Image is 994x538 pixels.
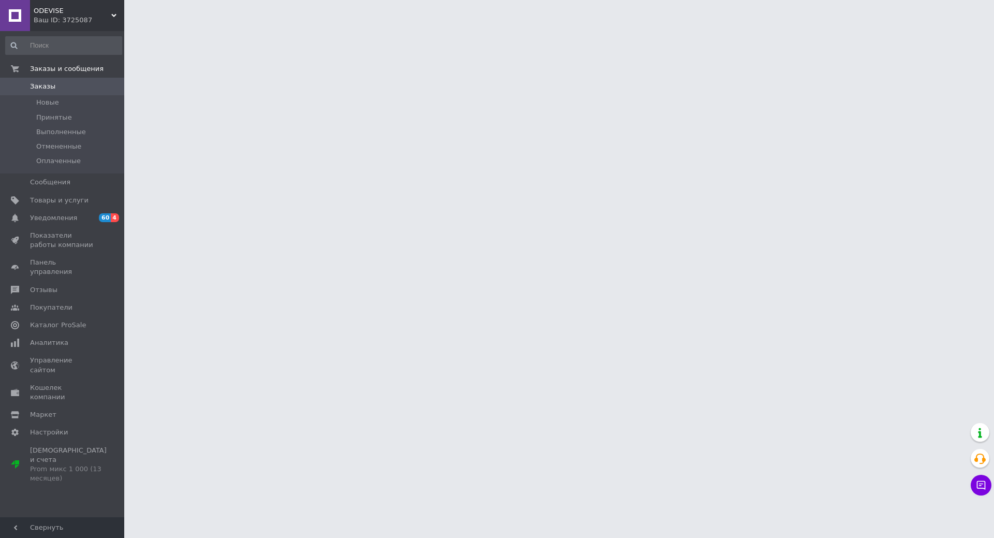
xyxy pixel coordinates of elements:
span: Новые [36,98,59,107]
span: [DEMOGRAPHIC_DATA] и счета [30,446,107,484]
span: Управление сайтом [30,356,96,374]
span: Уведомления [30,213,77,223]
span: Панель управления [30,258,96,277]
input: Поиск [5,36,122,55]
span: Выполненные [36,127,86,137]
span: Покупатели [30,303,72,312]
span: Отмененные [36,142,81,151]
div: Prom микс 1 000 (13 месяцев) [30,464,107,483]
span: Заказы [30,82,55,91]
span: Заказы и сообщения [30,64,104,74]
span: Аналитика [30,338,68,347]
span: 60 [99,213,111,222]
button: Чат с покупателем [971,475,991,496]
span: Сообщения [30,178,70,187]
span: ODEVISE [34,6,111,16]
span: Настройки [30,428,68,437]
span: Показатели работы компании [30,231,96,250]
span: Товары и услуги [30,196,89,205]
span: Принятые [36,113,72,122]
span: Кошелек компании [30,383,96,402]
span: Каталог ProSale [30,321,86,330]
span: Маркет [30,410,56,419]
span: Отзывы [30,285,57,295]
span: 4 [111,213,119,222]
div: Ваш ID: 3725087 [34,16,124,25]
span: Оплаченные [36,156,81,166]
